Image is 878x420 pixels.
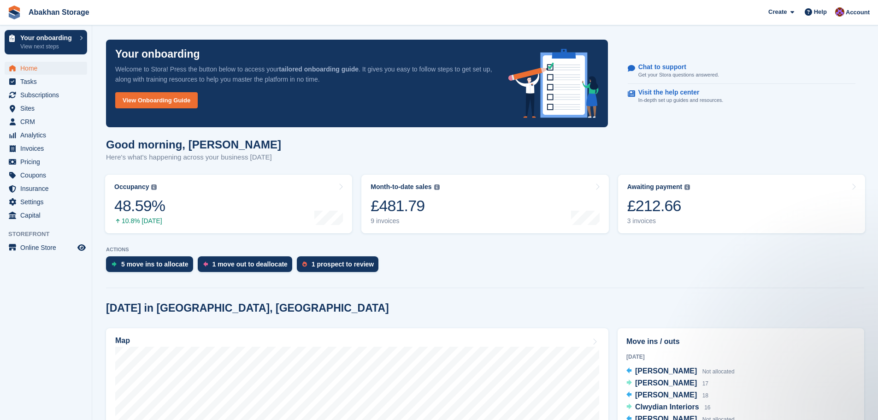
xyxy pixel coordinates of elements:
a: Visit the help center In-depth set up guides and resources. [628,84,855,109]
h2: Map [115,337,130,345]
p: Get your Stora questions answered. [638,71,719,79]
span: Tasks [20,75,76,88]
img: onboarding-info-6c161a55d2c0e0a8cae90662b2fe09162a5109e8cc188191df67fb4f79e88e88.svg [508,49,599,118]
span: [PERSON_NAME] [635,379,697,387]
a: Your onboarding View next steps [5,30,87,54]
span: Pricing [20,155,76,168]
div: Awaiting payment [627,183,683,191]
a: 5 move ins to allocate [106,256,198,277]
a: menu [5,115,87,128]
span: Capital [20,209,76,222]
img: prospect-51fa495bee0391a8d652442698ab0144808aea92771e9ea1ae160a38d050c398.svg [302,261,307,267]
p: Chat to support [638,63,712,71]
div: 48.59% [114,196,165,215]
p: Welcome to Stora! Press the button below to access your . It gives you easy to follow steps to ge... [115,64,494,84]
span: Online Store [20,241,76,254]
span: 18 [702,392,708,399]
span: [PERSON_NAME] [635,391,697,399]
a: menu [5,75,87,88]
div: 1 move out to deallocate [212,260,288,268]
span: Invoices [20,142,76,155]
a: menu [5,62,87,75]
a: menu [5,182,87,195]
div: Month-to-date sales [371,183,431,191]
img: icon-info-grey-7440780725fd019a000dd9b08b2336e03edf1995a4989e88bcd33f0948082b44.svg [434,184,440,190]
div: Occupancy [114,183,149,191]
img: move_outs_to_deallocate_icon-f764333ba52eb49d3ac5e1228854f67142a1ed5810a6f6cc68b1a99e826820c5.svg [203,261,208,267]
a: menu [5,241,87,254]
a: menu [5,209,87,222]
p: ACTIONS [106,247,864,253]
a: menu [5,155,87,168]
a: menu [5,102,87,115]
strong: tailored onboarding guide [279,65,359,73]
div: 5 move ins to allocate [121,260,189,268]
span: CRM [20,115,76,128]
span: Clwydian Interiors [635,403,699,411]
img: William Abakhan [835,7,844,17]
a: 1 prospect to review [297,256,383,277]
span: Not allocated [702,368,735,375]
span: Insurance [20,182,76,195]
p: View next steps [20,42,75,51]
span: Coupons [20,169,76,182]
span: Subscriptions [20,89,76,101]
a: menu [5,142,87,155]
a: Month-to-date sales £481.79 9 invoices [361,175,608,233]
span: Settings [20,195,76,208]
img: stora-icon-8386f47178a22dfd0bd8f6a31ec36ba5ce8667c1dd55bd0f319d3a0aa187defe.svg [7,6,21,19]
div: £212.66 [627,196,690,215]
a: Awaiting payment £212.66 3 invoices [618,175,865,233]
h2: Move ins / outs [626,336,855,347]
a: [PERSON_NAME] 17 [626,378,708,390]
span: [PERSON_NAME] [635,367,697,375]
h1: Good morning, [PERSON_NAME] [106,138,281,151]
img: move_ins_to_allocate_icon-fdf77a2bb77ea45bf5b3d319d69a93e2d87916cf1d5bf7949dd705db3b84f3ca.svg [112,261,117,267]
p: Your onboarding [115,49,200,59]
p: Visit the help center [638,89,716,96]
span: Home [20,62,76,75]
a: 1 move out to deallocate [198,256,297,277]
span: Storefront [8,230,92,239]
p: Your onboarding [20,35,75,41]
a: View Onboarding Guide [115,92,198,108]
div: [DATE] [626,353,855,361]
div: 3 invoices [627,217,690,225]
h2: [DATE] in [GEOGRAPHIC_DATA], [GEOGRAPHIC_DATA] [106,302,389,314]
div: 10.8% [DATE] [114,217,165,225]
span: Create [768,7,787,17]
span: Account [846,8,870,17]
div: 9 invoices [371,217,439,225]
img: icon-info-grey-7440780725fd019a000dd9b08b2336e03edf1995a4989e88bcd33f0948082b44.svg [151,184,157,190]
p: Here's what's happening across your business [DATE] [106,152,281,163]
a: menu [5,89,87,101]
span: 17 [702,380,708,387]
a: Chat to support Get your Stora questions answered. [628,59,855,84]
span: Sites [20,102,76,115]
span: Analytics [20,129,76,142]
a: Occupancy 48.59% 10.8% [DATE] [105,175,352,233]
div: 1 prospect to review [312,260,374,268]
a: menu [5,195,87,208]
a: Clwydian Interiors 16 [626,402,711,414]
a: menu [5,129,87,142]
a: [PERSON_NAME] Not allocated [626,366,735,378]
a: Abakhan Storage [25,5,93,20]
a: [PERSON_NAME] 18 [626,390,708,402]
a: menu [5,169,87,182]
a: Preview store [76,242,87,253]
img: icon-info-grey-7440780725fd019a000dd9b08b2336e03edf1995a4989e88bcd33f0948082b44.svg [684,184,690,190]
span: Help [814,7,827,17]
span: 16 [704,404,710,411]
p: In-depth set up guides and resources. [638,96,724,104]
div: £481.79 [371,196,439,215]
